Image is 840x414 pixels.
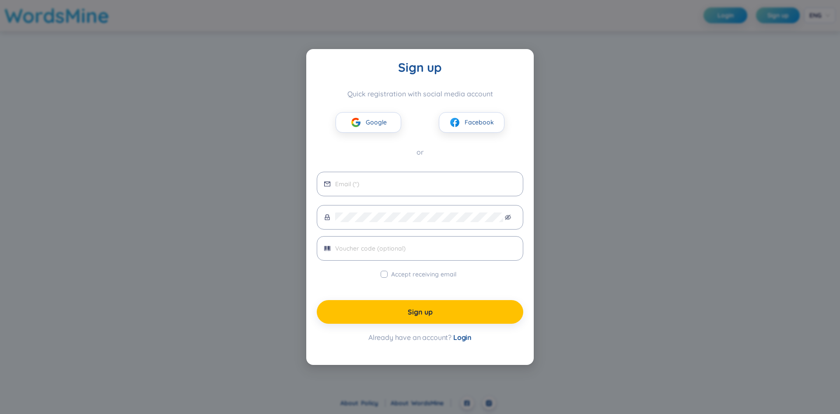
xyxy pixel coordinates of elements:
button: facebookFacebook [439,112,504,133]
button: googleGoogle [336,112,401,133]
span: Sign up [408,307,433,317]
span: eye-invisible [505,214,511,220]
span: Accept receiving email [388,269,460,279]
span: Login [453,333,472,342]
button: Sign up [317,300,523,324]
img: facebook [449,117,460,128]
div: Sign up [317,60,523,75]
span: lock [324,214,330,220]
span: Facebook [465,117,494,127]
span: mail [324,181,330,187]
span: barcode [324,245,330,251]
div: Already have an account? [317,333,523,342]
div: or [317,147,523,158]
input: Email (*) [335,179,516,189]
input: Voucher code (optional) [335,244,516,253]
img: google [350,117,361,128]
div: Quick registration with social media account [317,89,523,98]
span: Google [366,117,387,127]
